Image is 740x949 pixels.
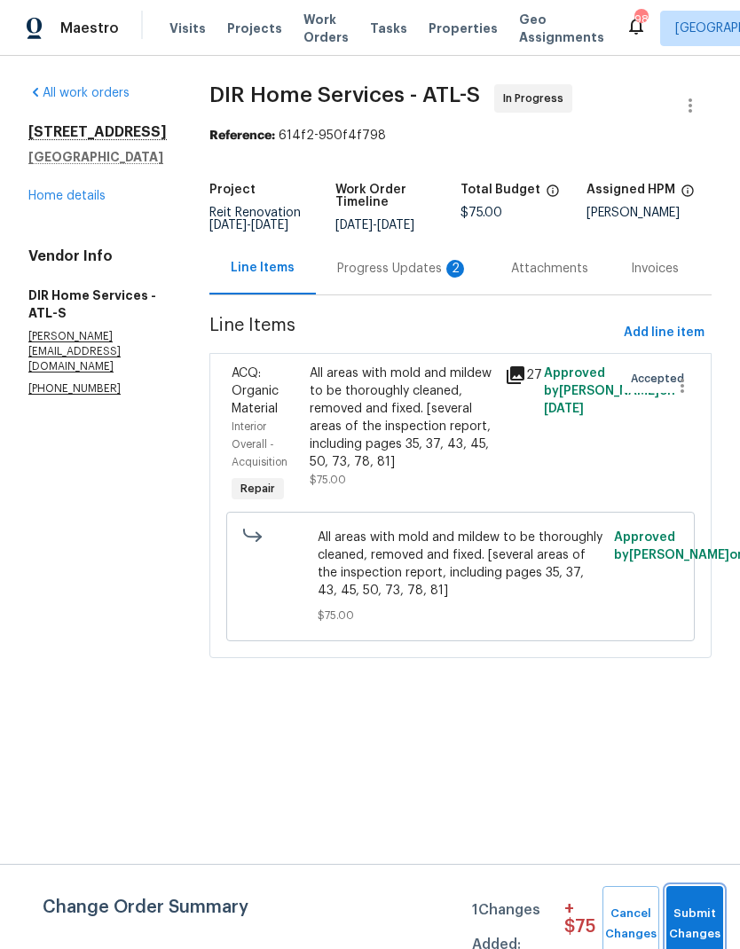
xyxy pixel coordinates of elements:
[631,370,691,388] span: Accepted
[209,219,288,231] span: -
[335,219,414,231] span: -
[617,317,712,349] button: Add line item
[624,322,705,344] span: Add line item
[60,20,119,37] span: Maestro
[231,259,295,277] div: Line Items
[232,421,287,467] span: Interior Overall - Acquisition
[461,184,540,196] h5: Total Budget
[28,87,130,99] a: All work orders
[586,184,675,196] h5: Assigned HPM
[335,184,461,208] h5: Work Order Timeline
[318,607,604,624] span: $75.00
[681,184,695,207] span: The hpm assigned to this work order.
[209,184,256,196] h5: Project
[377,219,414,231] span: [DATE]
[251,219,288,231] span: [DATE]
[631,260,679,278] div: Invoices
[461,207,502,219] span: $75.00
[209,207,301,231] span: Reit Renovation
[446,260,464,278] div: 2
[209,127,712,145] div: 614f2-950f4f798
[429,20,498,37] span: Properties
[28,247,167,265] h4: Vendor Info
[544,403,584,415] span: [DATE]
[169,20,206,37] span: Visits
[544,367,675,415] span: Approved by [PERSON_NAME] on
[519,11,604,46] span: Geo Assignments
[209,219,247,231] span: [DATE]
[209,317,617,349] span: Line Items
[335,219,373,231] span: [DATE]
[586,207,712,219] div: [PERSON_NAME]
[370,22,407,35] span: Tasks
[209,84,480,106] span: DIR Home Services - ATL-S
[28,190,106,202] a: Home details
[310,365,494,471] div: All areas with mold and mildew to be thoroughly cleaned, removed and fixed. [several areas of the...
[318,529,604,600] span: All areas with mold and mildew to be thoroughly cleaned, removed and fixed. [several areas of the...
[511,260,588,278] div: Attachments
[337,260,468,278] div: Progress Updates
[227,20,282,37] span: Projects
[28,286,167,322] h5: DIR Home Services - ATL-S
[505,365,533,386] div: 27
[503,90,571,107] span: In Progress
[232,367,279,415] span: ACQ: Organic Material
[634,11,647,28] div: 98
[233,480,282,498] span: Repair
[303,11,349,46] span: Work Orders
[546,184,560,207] span: The total cost of line items that have been proposed by Opendoor. This sum includes line items th...
[310,474,346,485] span: $75.00
[209,129,275,142] b: Reference:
